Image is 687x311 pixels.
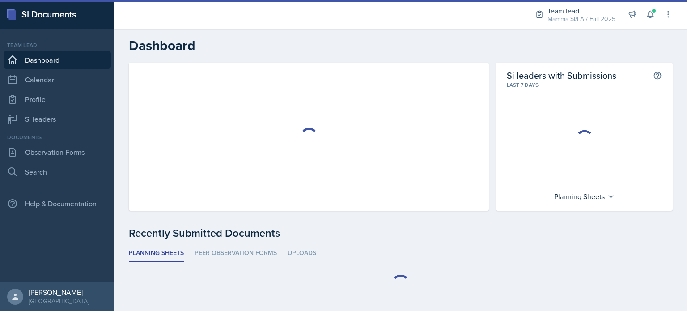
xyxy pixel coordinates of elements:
a: Calendar [4,71,111,89]
div: Team lead [4,41,111,49]
a: Dashboard [4,51,111,69]
div: [PERSON_NAME] [29,288,89,297]
a: Observation Forms [4,143,111,161]
div: Last 7 days [507,81,662,89]
a: Search [4,163,111,181]
div: Mamma SI/LA / Fall 2025 [547,14,615,24]
div: Help & Documentation [4,195,111,213]
div: Team lead [547,5,615,16]
div: Recently Submitted Documents [129,225,673,241]
h2: Si leaders with Submissions [507,70,616,81]
li: Planning Sheets [129,245,184,262]
div: [GEOGRAPHIC_DATA] [29,297,89,306]
li: Peer Observation Forms [195,245,277,262]
li: Uploads [288,245,316,262]
h2: Dashboard [129,38,673,54]
div: Planning Sheets [550,189,619,204]
a: Si leaders [4,110,111,128]
a: Profile [4,90,111,108]
div: Documents [4,133,111,141]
